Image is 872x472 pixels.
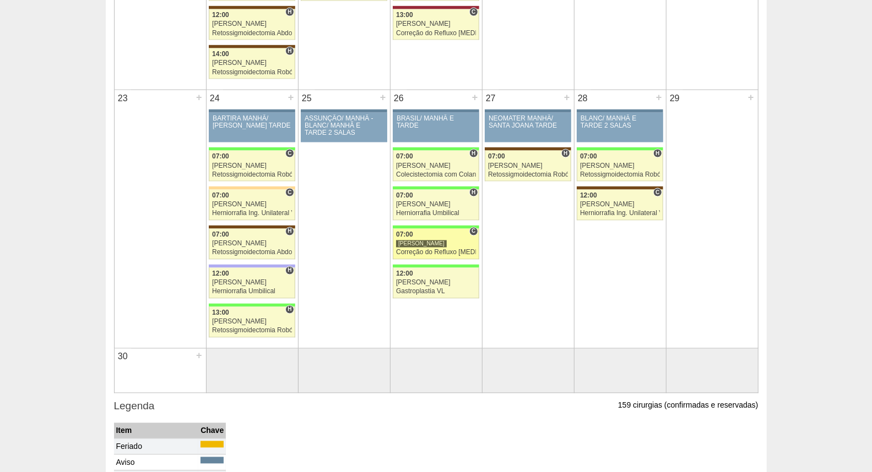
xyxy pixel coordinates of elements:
[114,438,199,454] td: Feriado
[212,279,292,287] div: [PERSON_NAME]
[301,113,387,142] a: ASSUNÇÃO/ MANHÃ -BLANC/ MANHÃ E TARDE 2 SALAS
[393,109,479,113] div: Key: Aviso
[580,162,660,169] div: [PERSON_NAME]
[212,20,292,28] div: [PERSON_NAME]
[396,162,476,169] div: [PERSON_NAME]
[209,190,295,221] a: C 07:00 [PERSON_NAME] Herniorrafia Ing. Unilateral VL
[396,270,413,278] span: 12:00
[469,227,478,236] span: Consultório
[212,319,292,326] div: [PERSON_NAME]
[577,147,663,151] div: Key: Brasil
[561,149,570,158] span: Hospital
[580,152,597,160] span: 07:00
[469,149,478,158] span: Hospital
[653,188,662,197] span: Consultório
[209,109,295,113] div: Key: Aviso
[396,231,413,239] span: 07:00
[285,149,294,158] span: Consultório
[393,151,479,182] a: H 07:00 [PERSON_NAME] Colecistectomia com Colangiografia VL
[212,30,292,37] div: Retossigmoidectomia Abdominal VL
[114,399,759,415] h3: Legenda
[653,149,662,158] span: Hospital
[212,201,292,208] div: [PERSON_NAME]
[209,147,295,151] div: Key: Brasil
[396,240,447,248] div: [PERSON_NAME]
[396,11,413,19] span: 13:00
[746,90,756,105] div: +
[581,115,659,129] div: BLANC/ MANHÃ E TARDE 2 SALAS
[577,151,663,182] a: H 07:00 [PERSON_NAME] Retossigmoidectomia Robótica
[580,191,597,199] span: 12:00
[209,229,295,260] a: H 07:00 [PERSON_NAME] Retossigmoidectomia Abdominal VL
[618,400,758,411] p: 159 cirurgias (confirmadas e reservadas)
[393,229,479,260] a: C 07:00 [PERSON_NAME] Correção do Refluxo [MEDICAL_DATA] esofágico Robótico
[209,268,295,299] a: H 12:00 [PERSON_NAME] Herniorrafia Umbilical
[485,113,571,142] a: NEOMATER MANHÃ/ SANTA JOANA TARDE
[580,210,660,217] div: Herniorrafia Ing. Unilateral VL
[396,171,476,178] div: Colecistectomia com Colangiografia VL
[667,90,684,107] div: 29
[209,265,295,268] div: Key: Christóvão da Gama
[575,90,592,107] div: 28
[212,69,292,76] div: Retossigmoidectomia Robótica
[285,188,294,197] span: Consultório
[488,152,505,160] span: 07:00
[285,227,294,236] span: Hospital
[115,90,132,107] div: 23
[212,327,292,334] div: Retossigmoidectomia Robótica
[305,115,383,137] div: ASSUNÇÃO/ MANHÃ -BLANC/ MANHÃ E TARDE 2 SALAS
[285,8,294,17] span: Hospital
[285,305,294,314] span: Hospital
[396,30,476,37] div: Correção do Refluxo [MEDICAL_DATA] esofágico Robótico
[393,268,479,299] a: 12:00 [PERSON_NAME] Gastroplastia VL
[489,115,567,129] div: NEOMATER MANHÃ/ SANTA JOANA TARDE
[285,266,294,275] span: Hospital
[396,279,476,287] div: [PERSON_NAME]
[209,307,295,338] a: H 13:00 [PERSON_NAME] Retossigmoidectomia Robótica
[198,423,226,439] th: Chave
[209,113,295,142] a: BARTIRA MANHÃ/ [PERSON_NAME] TARDE
[654,90,664,105] div: +
[580,201,660,208] div: [PERSON_NAME]
[393,113,479,142] a: BRASIL/ MANHÃ E TARDE
[212,152,229,160] span: 07:00
[488,171,568,178] div: Retossigmoidectomia Robótica
[396,288,476,295] div: Gastroplastia VL
[201,441,224,448] div: Key: Feriado
[396,152,413,160] span: 07:00
[209,304,295,307] div: Key: Brasil
[483,90,500,107] div: 27
[212,162,292,169] div: [PERSON_NAME]
[393,147,479,151] div: Key: Brasil
[397,115,475,129] div: BRASIL/ MANHÃ E TARDE
[212,249,292,256] div: Retossigmoidectomia Abdominal VL
[485,151,571,182] a: H 07:00 [PERSON_NAME] Retossigmoidectomia Robótica
[393,265,479,268] div: Key: Brasil
[212,231,229,239] span: 07:00
[212,191,229,199] span: 07:00
[209,226,295,229] div: Key: Santa Joana
[396,210,476,217] div: Herniorrafia Umbilical
[485,147,571,151] div: Key: Santa Joana
[209,6,295,9] div: Key: Santa Joana
[209,9,295,40] a: H 12:00 [PERSON_NAME] Retossigmoidectomia Abdominal VL
[207,90,224,107] div: 24
[469,8,478,17] span: Consultório
[470,90,480,105] div: +
[212,270,229,278] span: 12:00
[577,186,663,190] div: Key: Santa Joana
[393,186,479,190] div: Key: Brasil
[114,423,199,439] th: Item
[201,457,224,464] div: Key: Aviso
[580,171,660,178] div: Retossigmoidectomia Robótica
[209,45,295,48] div: Key: Santa Joana
[194,90,204,105] div: +
[396,191,413,199] span: 07:00
[194,349,204,363] div: +
[393,190,479,221] a: H 07:00 [PERSON_NAME] Herniorrafia Umbilical
[212,171,292,178] div: Retossigmoidectomia Robótica
[301,109,387,113] div: Key: Aviso
[115,349,132,365] div: 30
[212,50,229,58] span: 14:00
[299,90,316,107] div: 25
